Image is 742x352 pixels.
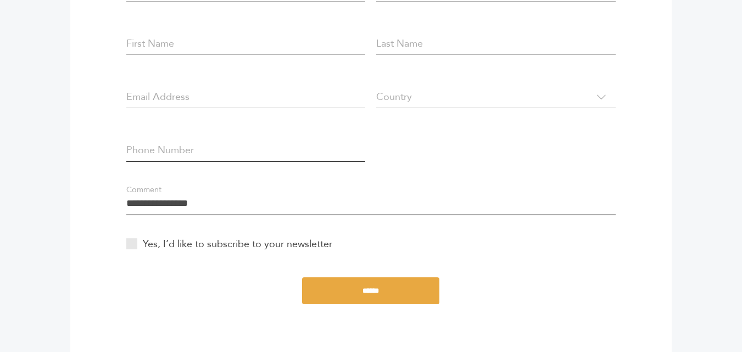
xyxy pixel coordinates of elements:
[376,36,423,51] label: Last Name
[126,237,332,252] label: Yes, I’d like to subscribe to your newsletter
[126,90,189,104] label: Email Address
[126,36,174,51] label: First Name
[126,184,161,196] label: Comment
[126,143,194,158] label: Phone Number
